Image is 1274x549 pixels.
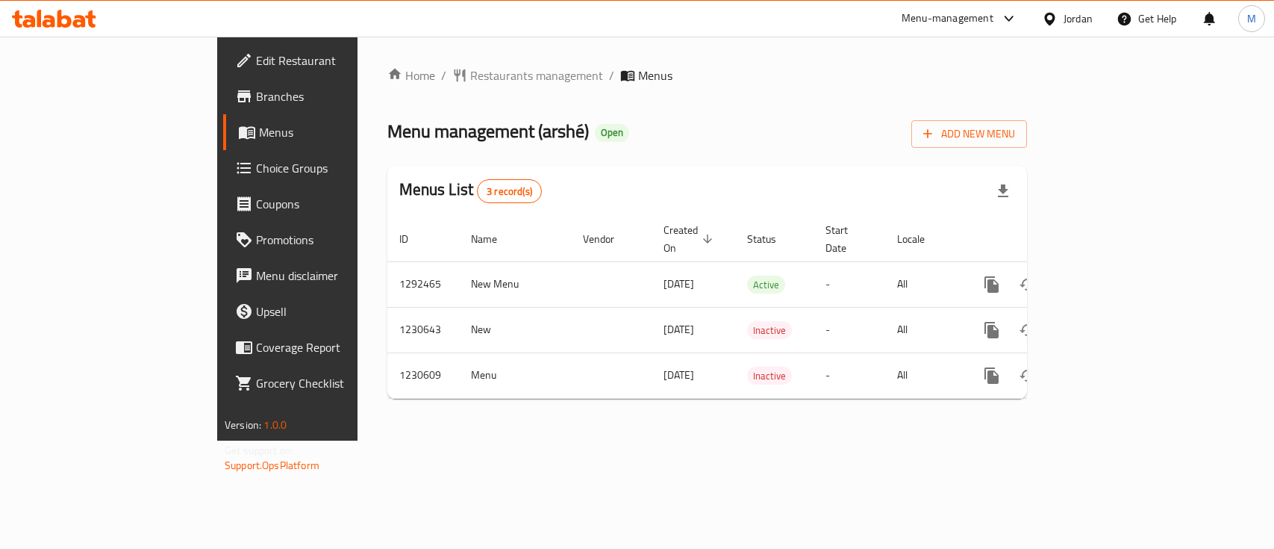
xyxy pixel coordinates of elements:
span: Status [747,230,796,248]
a: Menus [223,114,430,150]
th: Actions [962,217,1129,262]
span: Edit Restaurant [256,52,418,69]
a: Grocery Checklist [223,365,430,401]
span: Upsell [256,303,418,320]
span: Coverage Report [256,338,418,356]
span: Menu management ( arshé ) [387,114,589,148]
span: M [1247,10,1256,27]
td: All [885,261,962,307]
td: All [885,353,962,398]
span: Coupons [256,195,418,213]
span: Version: [225,415,261,435]
span: Grocery Checklist [256,374,418,392]
span: [DATE] [663,320,694,339]
span: 1.0.0 [263,415,287,435]
a: Choice Groups [223,150,430,186]
span: Open [595,126,629,139]
a: Branches [223,78,430,114]
button: Change Status [1010,358,1046,394]
a: Restaurants management [452,66,603,84]
td: All [885,307,962,353]
span: Branches [256,87,418,105]
a: Coverage Report [223,329,430,365]
td: New Menu [459,261,571,307]
div: Menu-management [902,10,993,28]
span: Locale [897,230,944,248]
span: Inactive [747,367,792,385]
div: Open [595,124,629,142]
table: enhanced table [387,217,1129,399]
nav: breadcrumb [387,66,1027,84]
div: Jordan [1064,10,1093,27]
span: Name [471,230,516,248]
span: Start Date [825,221,867,257]
div: Active [747,276,785,294]
div: Inactive [747,321,792,339]
a: Promotions [223,222,430,258]
li: / [441,66,446,84]
h2: Menus List [399,179,542,203]
span: Promotions [256,231,418,249]
a: Menu disclaimer [223,258,430,294]
a: Edit Restaurant [223,43,430,78]
span: Restaurants management [470,66,603,84]
span: Inactive [747,322,792,339]
li: / [609,66,614,84]
a: Support.OpsPlatform [225,456,319,475]
button: more [974,267,1010,303]
td: New [459,307,571,353]
span: [DATE] [663,274,694,294]
button: Change Status [1010,312,1046,348]
span: [DATE] [663,365,694,385]
span: Created On [663,221,717,257]
span: ID [399,230,428,248]
span: Active [747,276,785,294]
a: Coupons [223,186,430,222]
td: Menu [459,353,571,398]
span: Vendor [583,230,634,248]
a: Upsell [223,294,430,329]
button: more [974,358,1010,394]
span: 3 record(s) [478,184,541,199]
td: - [814,353,885,398]
td: - [814,261,885,307]
td: - [814,307,885,353]
button: Add New Menu [911,120,1027,148]
div: Total records count [477,179,542,203]
span: Choice Groups [256,159,418,177]
button: Change Status [1010,267,1046,303]
span: Menu disclaimer [256,267,418,285]
span: Menus [638,66,672,84]
span: Menus [259,123,418,141]
span: Add New Menu [923,125,1015,143]
div: Export file [985,173,1021,209]
span: Get support on: [225,441,293,460]
button: more [974,312,1010,348]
